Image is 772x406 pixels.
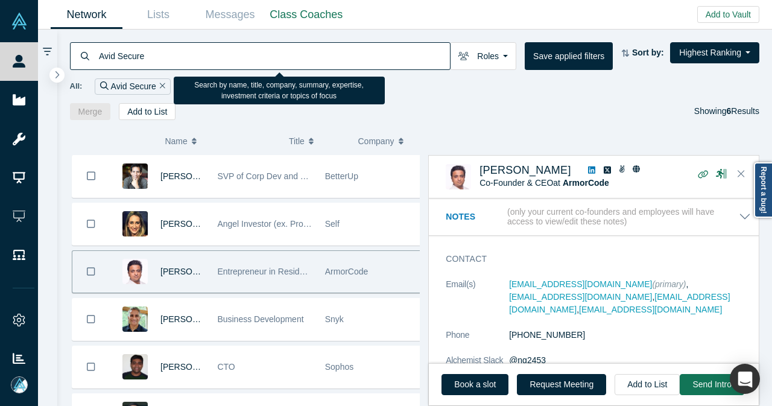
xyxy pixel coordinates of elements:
[325,267,369,276] span: ArmorCode
[754,162,772,218] a: Report a bug!
[122,211,148,236] img: Cindy Berman's Profile Image
[446,164,471,189] img: Nikhil Gupta's Profile Image
[194,1,266,29] a: Messages
[670,42,759,63] button: Highest Ranking
[72,346,110,388] button: Bookmark
[122,354,148,379] img: Ganesh Krishnan's Profile Image
[615,374,680,395] button: Add to List
[217,362,235,372] span: CTO
[446,211,505,223] h3: Notes
[325,362,353,372] span: Sophos
[446,278,509,329] dt: Email(s)
[70,80,83,92] span: All:
[509,292,652,302] a: [EMAIL_ADDRESS][DOMAIN_NAME]
[450,42,516,70] button: Roles
[509,330,585,340] a: [PHONE_NUMBER]
[727,106,732,116] strong: 6
[358,128,415,154] button: Company
[446,207,751,227] button: Notes (only your current co-founders and employees will have access to view/edit these notes)
[446,253,734,265] h3: Contact
[732,165,750,184] button: Close
[507,207,739,227] p: (only your current co-founders and employees will have access to view/edit these notes)
[217,314,303,324] span: Business Development
[160,362,230,372] a: [PERSON_NAME]
[160,219,230,229] a: [PERSON_NAME]
[289,128,346,154] button: Title
[446,329,509,354] dt: Phone
[325,171,358,181] span: BetterUp
[70,103,111,120] button: Merge
[122,1,194,29] a: Lists
[72,155,110,197] button: Bookmark
[119,103,176,120] button: Add to List
[51,1,122,29] a: Network
[517,374,606,395] button: Request Meeting
[325,314,344,324] span: Snyk
[72,203,110,245] button: Bookmark
[217,171,332,181] span: SVP of Corp Dev and Strategy
[98,42,450,70] input: Search by name, title, company, summary, expertise, investment criteria or topics of focus
[217,219,428,229] span: Angel Investor (ex. Productboard, Segment, Grammarly)
[160,171,230,181] a: [PERSON_NAME]
[11,376,28,393] img: Mia Scott's Account
[441,374,508,395] a: Book a slot
[11,13,28,30] img: Alchemist Vault Logo
[95,78,170,95] div: Avid Secure
[156,80,165,94] button: Remove Filter
[579,305,722,314] a: [EMAIL_ADDRESS][DOMAIN_NAME]
[509,354,751,367] dd: @ng2453
[122,259,148,284] img: Nikhil Gupta's Profile Image
[525,42,613,70] button: Save applied filters
[632,48,664,57] strong: Sort by:
[652,279,686,289] span: (primary)
[680,374,744,395] button: Send Intro
[160,267,230,276] a: [PERSON_NAME]
[358,128,394,154] span: Company
[160,314,230,324] a: [PERSON_NAME]
[289,128,305,154] span: Title
[697,6,759,23] button: Add to Vault
[479,178,609,188] span: Co-Founder & CEO at
[479,164,571,176] a: [PERSON_NAME]
[165,128,187,154] span: Name
[122,306,148,332] img: Rick Molakala's Profile Image
[165,128,276,154] button: Name
[266,1,347,29] a: Class Coaches
[563,178,609,188] a: ArmorCode
[72,251,110,293] button: Bookmark
[509,278,751,316] dd: , , ,
[72,299,110,340] button: Bookmark
[509,279,652,289] a: [EMAIL_ADDRESS][DOMAIN_NAME]
[122,163,148,189] img: Thomas Patterson's Profile Image
[446,354,509,379] dt: Alchemist Slack
[217,267,318,276] span: Entrepreneur in Residence
[727,106,759,116] span: Results
[325,219,340,229] span: Self
[694,103,759,120] div: Showing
